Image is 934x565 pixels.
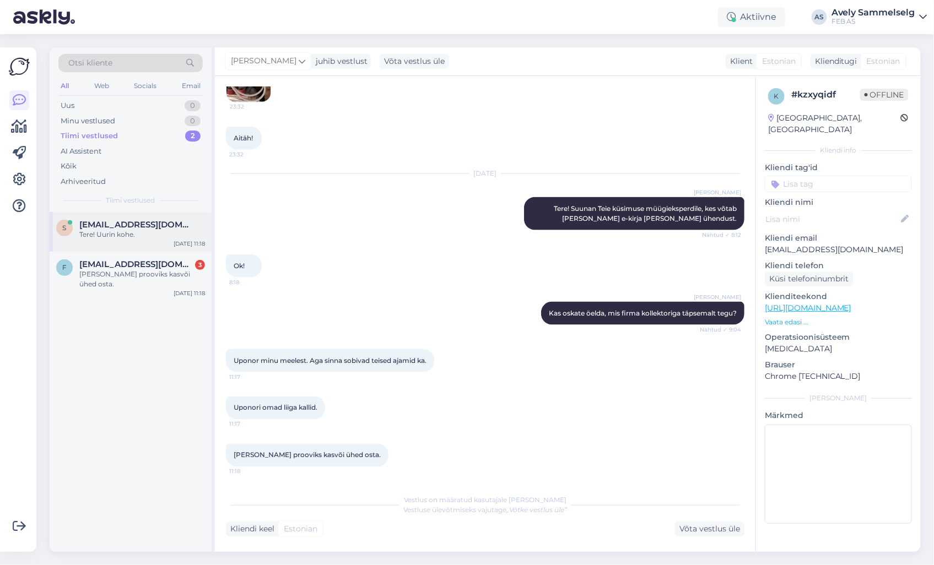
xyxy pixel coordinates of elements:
[180,79,203,93] div: Email
[811,56,857,67] div: Klienditugi
[229,373,271,381] span: 11:17
[229,278,271,286] span: 8:18
[694,293,741,301] span: [PERSON_NAME]
[726,56,753,67] div: Klient
[79,220,194,230] span: siljalaht@gmail.com
[61,176,106,187] div: Arhiveeritud
[791,88,860,101] div: # kzxyqidf
[549,309,737,317] span: Kas oskate öelda, mis firma kollektoriga täpsemalt tegu?
[867,56,900,67] span: Estonian
[234,262,245,270] span: Ok!
[284,523,317,535] span: Estonian
[185,131,201,142] div: 2
[765,145,912,155] div: Kliendi info
[765,232,912,244] p: Kliendi email
[174,289,205,297] div: [DATE] 11:18
[768,112,901,135] div: [GEOGRAPHIC_DATA], [GEOGRAPHIC_DATA]
[63,224,67,232] span: s
[765,162,912,173] p: Kliendi tag'id
[311,56,368,67] div: juhib vestlust
[812,9,827,25] div: AS
[106,195,155,205] span: Tiimi vestlused
[765,317,912,327] p: Vaata edasi ...
[234,134,253,142] span: Aitäh!
[61,146,101,157] div: AI Assistent
[765,291,912,302] p: Klienditeekond
[58,79,71,93] div: All
[765,197,912,208] p: Kliendi nimi
[694,188,741,197] span: [PERSON_NAME]
[765,303,851,313] a: [URL][DOMAIN_NAME]
[234,451,381,459] span: [PERSON_NAME] prooviks kasvõi ühed osta.
[832,17,915,26] div: FEB AS
[860,89,909,101] span: Offline
[195,260,205,270] div: 3
[229,468,271,476] span: 11:18
[92,79,111,93] div: Web
[9,56,30,77] img: Askly Logo
[765,371,912,382] p: Chrome [TECHNICAL_ID]
[185,116,201,127] div: 0
[765,176,912,192] input: Lisa tag
[61,100,74,111] div: Uus
[62,263,67,271] span: f
[832,8,915,17] div: Avely Sammelselg
[700,231,741,239] span: Nähtud ✓ 8:12
[675,521,744,536] div: Võta vestlus üle
[61,131,118,142] div: Tiimi vestlused
[61,161,77,172] div: Kõik
[718,7,785,27] div: Aktiivne
[765,410,912,421] p: Märkmed
[79,230,205,240] div: Tere! Uurin kohe.
[226,169,744,178] div: [DATE]
[79,269,205,289] div: [PERSON_NAME] prooviks kasvõi ühed osta.
[79,259,194,269] span: felikavendel35@gmail.com
[404,496,566,504] span: Vestlus on määratud kasutajale [PERSON_NAME]
[234,356,426,365] span: Uponor minu meelest. Aga sinna sobivad teised ajamid ka.
[61,116,115,127] div: Minu vestlused
[765,271,854,286] div: Küsi telefoninumbrit
[234,404,317,412] span: Uponori omad liiga kallid.
[832,8,927,26] a: Avely SammelselgFEB AS
[174,240,205,248] div: [DATE] 11:18
[762,56,796,67] span: Estonian
[226,523,274,535] div: Kliendi keel
[554,204,738,222] span: Tere! Suunan Teie küsimuse müügieksperdile, kes võtab [PERSON_NAME] e-kirja [PERSON_NAME] ühendust.
[765,393,912,403] div: [PERSON_NAME]
[506,506,567,514] i: „Võtke vestlus üle”
[229,420,271,428] span: 11:17
[765,343,912,355] p: [MEDICAL_DATA]
[68,57,112,69] span: Otsi kliente
[765,359,912,371] p: Brauser
[774,92,779,100] span: k
[403,506,567,514] span: Vestluse ülevõtmiseks vajutage
[765,213,899,225] input: Lisa nimi
[765,260,912,271] p: Kliendi telefon
[132,79,159,93] div: Socials
[229,150,271,159] span: 23:32
[230,102,271,111] span: 23:32
[700,325,741,334] span: Nähtud ✓ 9:04
[765,244,912,256] p: [EMAIL_ADDRESS][DOMAIN_NAME]
[765,332,912,343] p: Operatsioonisüsteem
[380,54,449,69] div: Võta vestlus üle
[231,55,296,67] span: [PERSON_NAME]
[185,100,201,111] div: 0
